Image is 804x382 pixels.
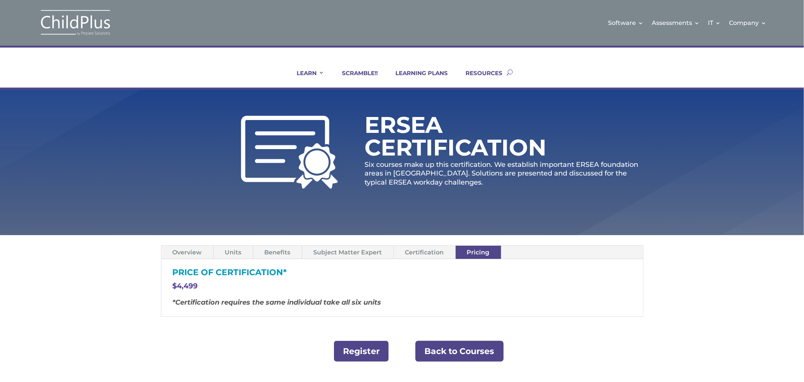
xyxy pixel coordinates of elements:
[608,8,643,38] a: Software
[161,246,213,259] a: Overview
[364,160,643,187] p: Six courses make up this certification. We establish important ERSEA foundation areas in [GEOGRAP...
[214,246,253,259] a: Units
[415,341,504,362] a: Back to Courses
[287,69,324,88] a: LEARN
[332,69,378,88] a: SCRAMBLE!!
[302,246,394,259] a: Subject Matter Expert
[729,8,766,38] a: Company
[652,8,700,38] a: Assessments
[394,246,455,259] a: Certification
[708,8,721,38] a: IT
[456,69,502,88] a: RESOURCES
[173,268,632,280] h3: PRICE OF CERTIFICATION*
[334,341,389,362] a: Register
[173,281,198,290] span: $4,499
[364,114,564,163] h1: ERSEA Certification
[386,69,448,88] a: LEARNING PLANS
[456,246,501,259] a: Pricing
[173,298,381,307] em: *Certification requires the same individual take all six units
[253,246,302,259] a: Benefits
